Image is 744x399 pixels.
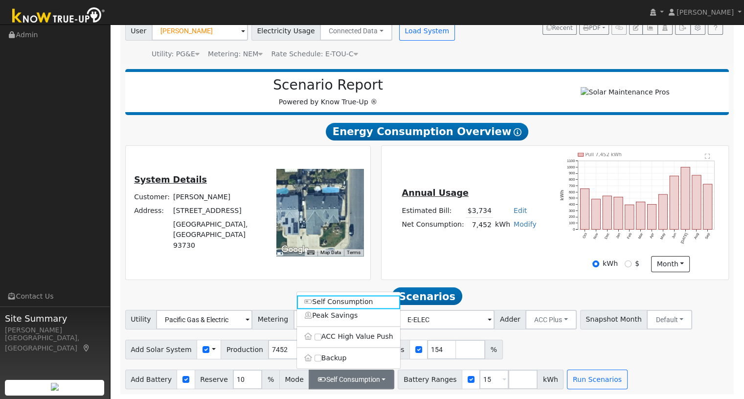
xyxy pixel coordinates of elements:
[690,21,705,35] button: Settings
[251,21,320,41] span: Electricity Usage
[135,77,521,94] h2: Scenario Report
[297,295,400,309] a: Self Consumption
[466,218,493,232] td: 7,452
[693,232,700,240] text: Aug
[172,190,263,204] td: [PERSON_NAME]
[704,232,711,240] text: Sep
[347,250,361,255] a: Terms (opens in new tab)
[542,21,577,35] button: Recent
[152,21,248,41] input: Select a User
[134,175,207,185] u: System Details
[514,207,527,214] a: Edit
[125,21,152,41] span: User
[671,232,677,239] text: Jun
[642,21,657,35] button: Multi-Series Graph
[525,310,577,329] button: ACC Plus
[582,232,588,239] text: Oct
[567,159,575,163] text: 1100
[5,325,105,335] div: [PERSON_NAME]
[670,176,678,229] rect: onclick=""
[133,190,172,204] td: Customer:
[172,218,263,252] td: [GEOGRAPHIC_DATA], [GEOGRAPHIC_DATA] 93730
[569,202,575,207] text: 400
[592,260,599,267] input: kWh
[703,184,712,229] rect: onclick=""
[659,232,666,240] text: May
[629,21,643,35] button: Edit User
[279,243,311,256] img: Google
[252,310,294,329] span: Metering
[402,188,468,198] u: Annual Usage
[592,232,599,240] text: Nov
[569,190,575,194] text: 600
[398,310,495,329] input: Select a Rate Schedule
[569,196,575,200] text: 500
[604,232,610,240] text: Dec
[514,128,521,136] i: Show Help
[5,333,105,353] div: [GEOGRAPHIC_DATA], [GEOGRAPHIC_DATA]
[315,354,321,361] input: Backup
[195,370,234,389] span: Reserve
[676,8,734,16] span: [PERSON_NAME]
[208,49,263,59] div: Metering: NEM
[579,21,609,35] button: PDF
[580,189,589,230] rect: onclick=""
[172,204,263,218] td: [STREET_ADDRESS]
[279,370,309,389] span: Mode
[485,340,502,359] span: %
[315,333,321,340] input: ACC High Value Push
[649,232,655,239] text: Apr
[326,123,528,141] span: Energy Consumption Overview
[658,194,667,230] rect: onclick=""
[615,232,621,239] text: Jan
[603,196,611,229] rect: onclick=""
[156,310,252,329] input: Select a Utility
[514,220,537,228] a: Modify
[320,21,392,41] button: Connected Data
[569,184,575,188] text: 700
[581,87,669,97] img: Solar Maintenance Pros
[569,171,575,175] text: 900
[5,312,105,325] span: Site Summary
[569,221,575,225] text: 100
[567,370,627,389] button: Run Scenarios
[586,152,622,157] text: Pull 7,452 kWh
[130,77,526,107] div: Powered by Know True-Up ®
[400,204,466,218] td: Estimated Bill:
[625,205,634,229] rect: onclick=""
[309,370,394,389] button: Self Consumption
[708,21,723,35] a: Help Link
[675,21,690,35] button: Export Interval Data
[636,202,645,229] rect: onclick=""
[320,249,341,256] button: Map Data
[625,260,631,267] input: $
[297,330,400,344] label: ACC High Value Push
[569,214,575,219] text: 200
[125,310,157,329] span: Utility
[82,344,91,352] a: Map
[651,256,690,273] button: month
[560,190,565,201] text: kWh
[580,310,648,329] span: Snapshot Month
[297,351,400,365] label: Backup
[537,370,564,389] span: kWh
[626,232,632,239] text: Feb
[466,204,493,218] td: $3,734
[681,167,690,229] rect: onclick=""
[152,49,200,59] div: Utility: PG&E
[637,232,644,240] text: Mar
[125,370,178,389] span: Add Battery
[567,165,575,169] text: 1000
[262,370,279,389] span: %
[133,204,172,218] td: Address:
[221,340,269,359] span: Production
[493,218,512,232] td: kWh
[307,249,314,256] button: Keyboard shortcuts
[392,287,462,305] span: Scenarios
[494,310,526,329] span: Adder
[271,50,358,58] span: Alias: HETOUC
[583,24,601,31] span: PDF
[297,309,400,323] a: Peak Savings
[400,218,466,232] td: Net Consumption:
[680,232,689,244] text: [DATE]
